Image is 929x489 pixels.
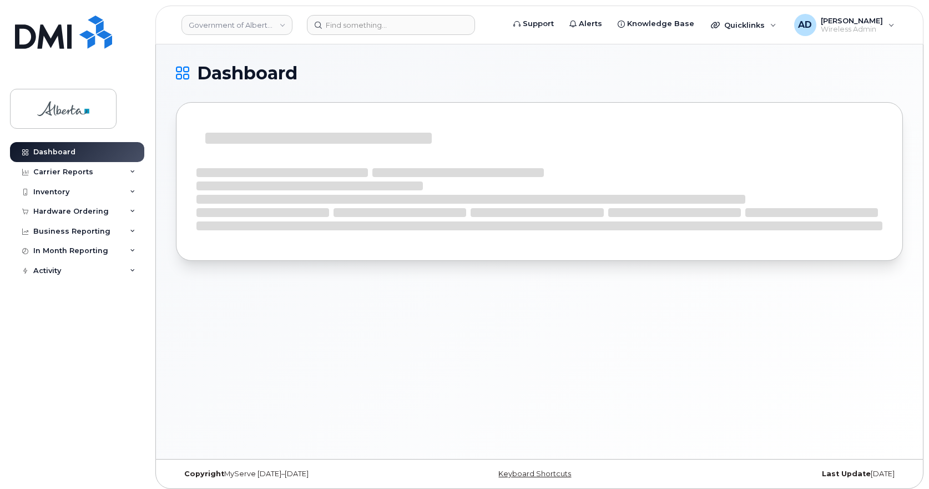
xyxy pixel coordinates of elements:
[197,65,297,82] span: Dashboard
[184,470,224,478] strong: Copyright
[498,470,571,478] a: Keyboard Shortcuts
[176,470,418,478] div: MyServe [DATE]–[DATE]
[660,470,903,478] div: [DATE]
[822,470,871,478] strong: Last Update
